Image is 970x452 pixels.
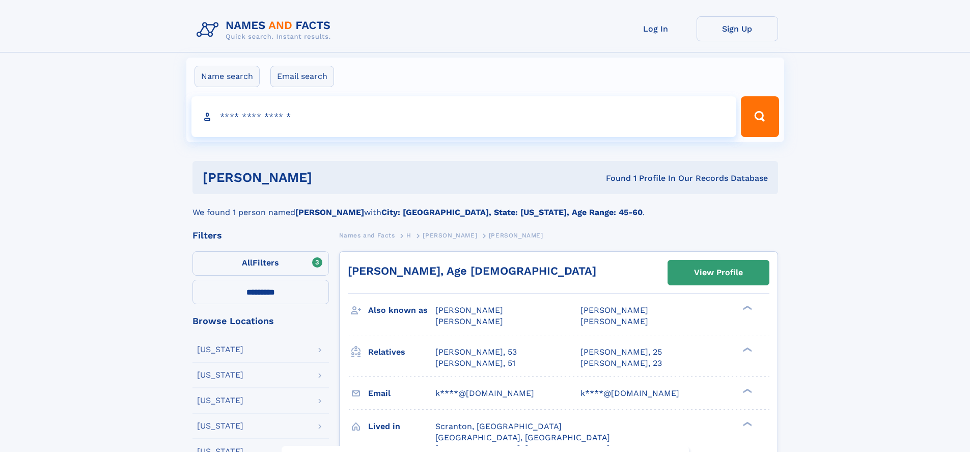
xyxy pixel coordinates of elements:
[694,261,743,284] div: View Profile
[192,231,329,240] div: Filters
[423,229,477,242] a: [PERSON_NAME]
[740,387,753,394] div: ❯
[435,347,517,358] a: [PERSON_NAME], 53
[489,232,543,239] span: [PERSON_NAME]
[192,194,778,219] div: We found 1 person named with .
[740,305,753,311] div: ❯
[615,16,697,41] a: Log In
[348,264,596,277] a: [PERSON_NAME], Age [DEMOGRAPHIC_DATA]
[740,420,753,427] div: ❯
[242,258,253,268] span: All
[192,251,329,276] label: Filters
[435,433,610,442] span: [GEOGRAPHIC_DATA], [GEOGRAPHIC_DATA]
[697,16,778,41] a: Sign Up
[270,66,334,87] label: Email search
[197,396,243,405] div: [US_STATE]
[580,347,662,358] a: [PERSON_NAME], 25
[435,358,515,369] a: [PERSON_NAME], 51
[368,302,435,319] h3: Also known as
[197,422,243,430] div: [US_STATE]
[580,316,648,326] span: [PERSON_NAME]
[295,207,364,217] b: [PERSON_NAME]
[435,305,503,315] span: [PERSON_NAME]
[197,345,243,354] div: [US_STATE]
[580,305,648,315] span: [PERSON_NAME]
[368,418,435,435] h3: Lived in
[423,232,477,239] span: [PERSON_NAME]
[381,207,643,217] b: City: [GEOGRAPHIC_DATA], State: [US_STATE], Age Range: 45-60
[435,421,562,431] span: Scranton, [GEOGRAPHIC_DATA]
[197,371,243,379] div: [US_STATE]
[368,343,435,361] h3: Relatives
[740,346,753,353] div: ❯
[406,229,411,242] a: H
[668,260,769,285] a: View Profile
[191,96,737,137] input: search input
[339,229,395,242] a: Names and Facts
[192,316,329,326] div: Browse Locations
[195,66,260,87] label: Name search
[192,16,339,44] img: Logo Names and Facts
[580,358,662,369] a: [PERSON_NAME], 23
[741,96,779,137] button: Search Button
[203,171,459,184] h1: [PERSON_NAME]
[368,385,435,402] h3: Email
[406,232,411,239] span: H
[435,316,503,326] span: [PERSON_NAME]
[459,173,768,184] div: Found 1 Profile In Our Records Database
